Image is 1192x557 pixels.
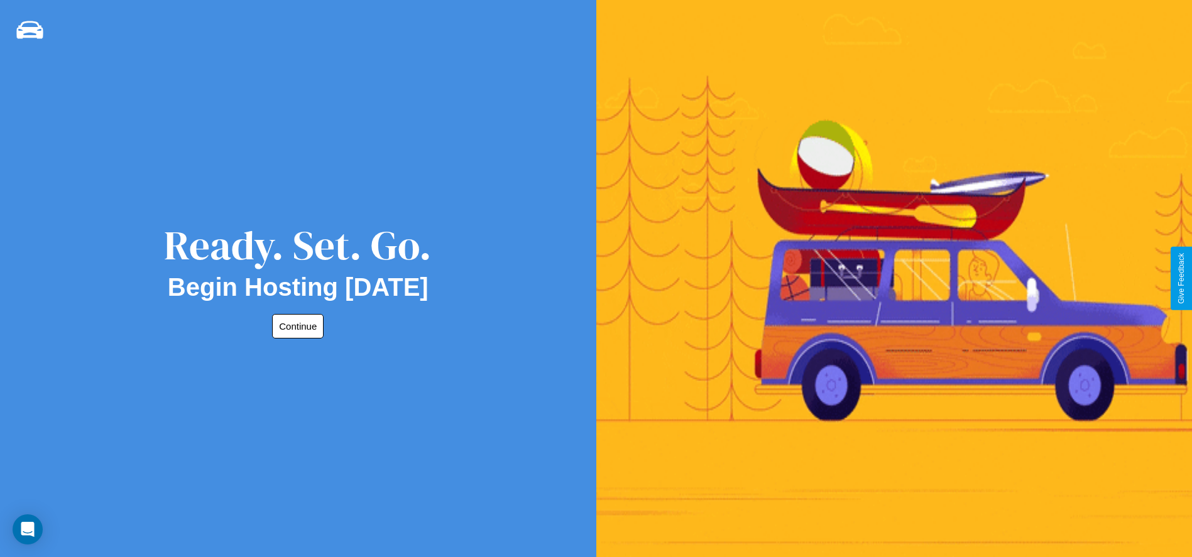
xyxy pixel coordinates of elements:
h2: Begin Hosting [DATE] [168,273,429,301]
div: Ready. Set. Go. [164,217,432,273]
button: Continue [272,314,324,338]
div: Open Intercom Messenger [13,514,43,544]
div: Give Feedback [1177,253,1186,304]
